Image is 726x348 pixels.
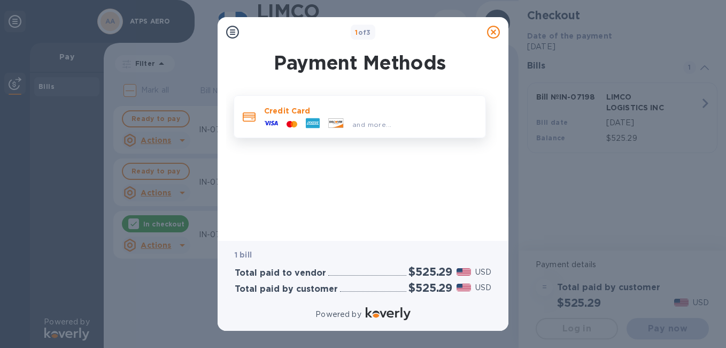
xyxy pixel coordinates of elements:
b: 1 bill [235,251,252,259]
img: USD [457,268,471,276]
span: and more... [352,120,391,128]
h1: Payment Methods [231,51,488,74]
h3: Total paid by customer [235,284,338,294]
h3: Total paid to vendor [235,268,326,278]
p: USD [475,282,491,293]
img: USD [457,284,471,291]
p: Credit Card [264,105,477,116]
img: Logo [366,307,411,320]
h2: $525.29 [408,281,452,294]
p: Powered by [315,309,361,320]
span: 1 [355,28,358,36]
h2: $525.29 [408,265,452,278]
b: of 3 [355,28,371,36]
p: USD [475,267,491,278]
